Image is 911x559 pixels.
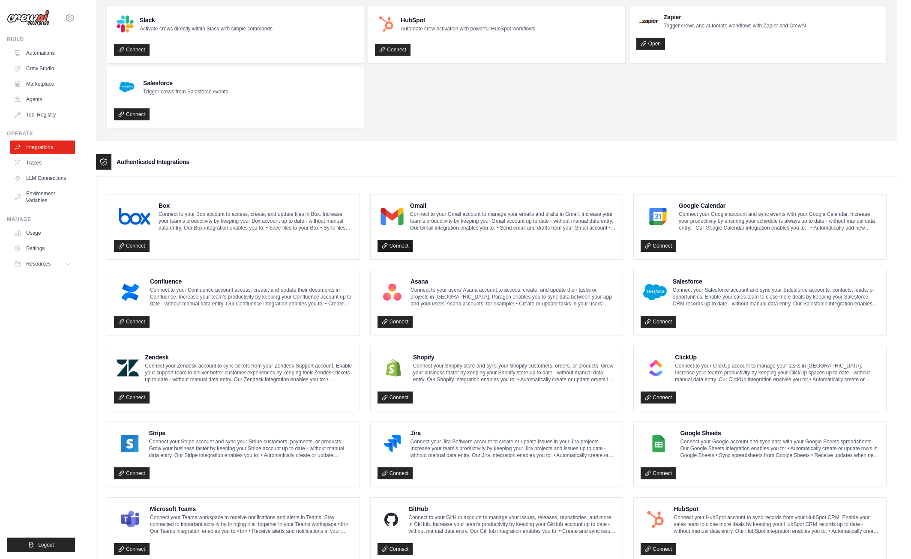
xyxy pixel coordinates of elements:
[10,156,75,170] a: Traces
[375,44,411,56] a: Connect
[378,316,413,328] a: Connect
[7,130,75,137] div: Operate
[10,187,75,207] a: Environment Variables
[413,353,616,362] h4: Shopify
[643,435,674,452] img: Google Sheets Logo
[680,429,879,437] h4: Google Sheets
[10,93,75,106] a: Agents
[380,435,405,452] img: Jira Logo
[10,171,75,185] a: LLM Connections
[10,108,75,122] a: Tool Registry
[117,359,139,377] img: Zendesk Logo
[674,505,879,513] h4: HubSpot
[378,543,413,555] a: Connect
[378,15,395,33] img: HubSpot Logo
[674,514,879,535] p: Connect your HubSpot account to sync records from your HubSpot CRM. Enable your sales team to clo...
[411,277,616,286] h4: Asana
[679,211,879,231] p: Connect your Google account and sync events with your Google Calendar. Increase your productivity...
[145,362,352,383] p: Connect your Zendesk account to sync tickets from your Zendesk Support account. Enable your suppo...
[117,15,134,33] img: Slack Logo
[641,316,676,328] a: Connect
[26,260,51,267] span: Resources
[150,505,353,513] h4: Microsoft Teams
[410,201,616,210] h4: Gmail
[401,25,535,32] p: Automate crew activation with powerful HubSpot workflows
[641,543,676,555] a: Connect
[7,36,75,43] div: Build
[10,257,75,271] button: Resources
[410,211,616,231] p: Connect to your Gmail account to manage your emails and drafts in Gmail. Increase your team’s pro...
[143,88,228,95] p: Trigger crews from Salesforce events
[378,392,413,404] a: Connect
[636,38,665,50] a: Open
[114,316,150,328] a: Connect
[10,46,75,60] a: Automations
[114,44,150,56] a: Connect
[117,435,143,452] img: Stripe Logo
[641,392,676,404] a: Connect
[159,201,353,210] h4: Box
[7,216,75,223] div: Manage
[150,287,353,307] p: Connect to your Confluence account access, create, and update their documents in Confluence. Incr...
[411,287,616,307] p: Connect to your users’ Asana account to access, create, and update their tasks or projects in [GE...
[7,10,50,26] img: Logo
[145,353,352,362] h4: Zendesk
[378,467,413,479] a: Connect
[38,541,54,548] span: Logout
[140,16,273,24] h4: Slack
[159,211,353,231] p: Connect to your Box account to access, create, and update files in Box. Increase your team’s prod...
[643,359,669,377] img: ClickUp Logo
[140,25,273,32] p: Activate crews directly within Slack with simple commands
[641,240,676,252] a: Connect
[378,240,413,252] a: Connect
[411,438,616,459] p: Connect your Jira Software account to create or update issues in your Jira projects. Increase you...
[10,242,75,255] a: Settings
[639,18,658,24] img: Zapier Logo
[149,438,353,459] p: Connect your Stripe account and sync your Stripe customers, payments, or products. Grow your busi...
[408,505,616,513] h4: GitHub
[408,514,616,535] p: Connect to your GitHub account to manage your issues, releases, repositories, and more in GitHub....
[117,284,144,301] img: Confluence Logo
[114,392,150,404] a: Connect
[675,362,879,383] p: Connect to your ClickUp account to manage your tasks in [GEOGRAPHIC_DATA]. Increase your team’s p...
[114,108,150,120] a: Connect
[643,511,668,528] img: HubSpot Logo
[679,201,879,210] h4: Google Calendar
[114,543,150,555] a: Connect
[10,62,75,75] a: Crew Studio
[149,429,353,437] h4: Stripe
[117,158,189,166] h3: Authenticated Integrations
[117,208,153,225] img: Box Logo
[643,284,667,301] img: Salesforce Logo
[641,467,676,479] a: Connect
[150,514,353,535] p: Connect your Teams workspace to receive notifications and alerts in Teams. Stay connected to impo...
[10,77,75,91] a: Marketplace
[143,79,228,87] h4: Salesforce
[7,538,75,552] button: Logout
[673,287,879,307] p: Connect your Salesforce account and sync your Salesforce accounts, contacts, leads, or opportunit...
[10,140,75,154] a: Integrations
[117,77,137,97] img: Salesforce Logo
[413,362,616,383] p: Connect your Shopify store and sync your Shopify customers, orders, or products. Grow your busine...
[380,359,407,377] img: Shopify Logo
[114,240,150,252] a: Connect
[675,353,879,362] h4: ClickUp
[664,22,806,29] p: Trigger crews and automate workflows with Zapier and CrewAI
[380,511,403,528] img: GitHub Logo
[150,277,353,286] h4: Confluence
[643,208,673,225] img: Google Calendar Logo
[10,226,75,240] a: Usage
[117,511,144,528] img: Microsoft Teams Logo
[680,438,879,459] p: Connect your Google account and sync data with your Google Sheets spreadsheets. Our Google Sheets...
[673,277,879,286] h4: Salesforce
[664,13,806,21] h4: Zapier
[411,429,616,437] h4: Jira
[401,16,535,24] h4: HubSpot
[380,284,405,301] img: Asana Logo
[380,208,404,225] img: Gmail Logo
[114,467,150,479] a: Connect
